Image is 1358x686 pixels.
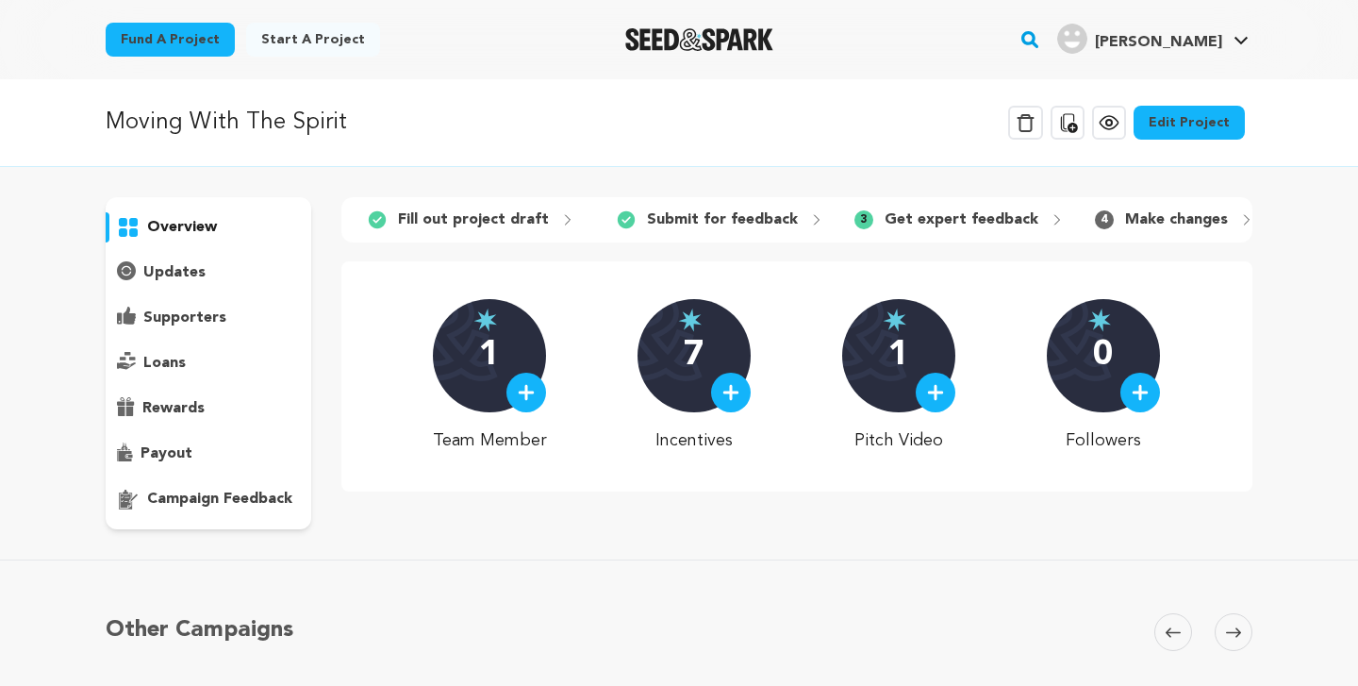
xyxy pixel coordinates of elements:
p: Fill out project draft [398,209,549,231]
button: overview [106,212,311,243]
span: 4 [1095,210,1114,229]
img: Seed&Spark Logo Dark Mode [625,28,773,51]
p: updates [143,261,206,284]
p: payout [141,443,192,465]
p: Followers [1047,427,1161,454]
a: Wilborn C.'s Profile [1053,20,1252,54]
p: Get expert feedback [885,209,1038,231]
img: plus.svg [518,384,535,401]
span: 3 [854,210,873,229]
button: loans [106,348,311,378]
a: Seed&Spark Homepage [625,28,773,51]
button: updates [106,258,311,288]
p: 1 [479,337,499,375]
p: 7 [684,337,704,375]
button: payout [106,439,311,469]
button: rewards [106,393,311,424]
button: supporters [106,303,311,333]
p: rewards [142,397,205,420]
h5: Other Campaigns [106,613,293,647]
img: user.png [1057,24,1087,54]
img: plus.svg [927,384,944,401]
a: Edit Project [1134,106,1245,140]
p: Submit for feedback [647,209,798,231]
p: supporters [143,307,226,329]
a: Start a project [246,23,380,57]
img: plus.svg [1132,384,1149,401]
div: Wilborn C.'s Profile [1057,24,1222,54]
p: Moving With The Spirit [106,106,347,140]
span: Wilborn C.'s Profile [1053,20,1252,59]
a: Fund a project [106,23,235,57]
p: loans [143,352,186,375]
span: [PERSON_NAME] [1095,35,1222,50]
p: 1 [888,337,908,375]
img: plus.svg [722,384,739,401]
p: campaign feedback [147,488,292,510]
p: Pitch Video [842,427,956,454]
p: Make changes [1125,209,1228,231]
p: Team Member [433,427,547,454]
p: Incentives [638,427,752,454]
p: overview [147,216,217,239]
p: 0 [1093,337,1113,375]
button: campaign feedback [106,484,311,514]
